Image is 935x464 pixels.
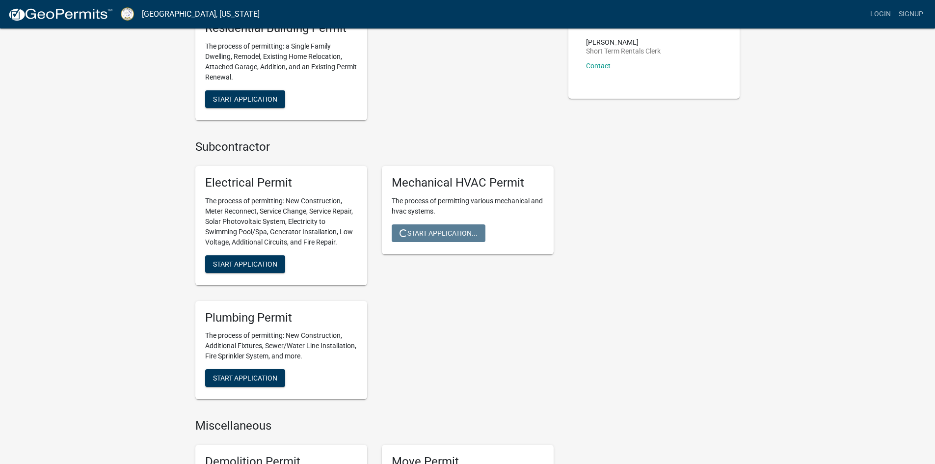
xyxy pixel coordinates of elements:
[205,255,285,273] button: Start Application
[866,5,895,24] a: Login
[213,374,277,382] span: Start Application
[392,176,544,190] h5: Mechanical HVAC Permit
[895,5,927,24] a: Signup
[586,39,661,46] p: [PERSON_NAME]
[205,369,285,387] button: Start Application
[205,330,357,361] p: The process of permitting: New Construction, Additional Fixtures, Sewer/Water Line Installation, ...
[392,196,544,217] p: The process of permitting various mechanical and hvac systems.
[205,90,285,108] button: Start Application
[213,95,277,103] span: Start Application
[121,7,134,21] img: Putnam County, Georgia
[400,229,478,237] span: Start Application...
[205,41,357,82] p: The process of permitting: a Single Family Dwelling, Remodel, Existing Home Relocation, Attached ...
[195,419,554,433] h4: Miscellaneous
[205,311,357,325] h5: Plumbing Permit
[195,140,554,154] h4: Subcontractor
[586,48,661,55] p: Short Term Rentals Clerk
[142,6,260,23] a: [GEOGRAPHIC_DATA], [US_STATE]
[392,224,485,242] button: Start Application...
[213,260,277,268] span: Start Application
[205,176,357,190] h5: Electrical Permit
[205,196,357,247] p: The process of permitting: New Construction, Meter Reconnect, Service Change, Service Repair, Sol...
[586,62,611,70] a: Contact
